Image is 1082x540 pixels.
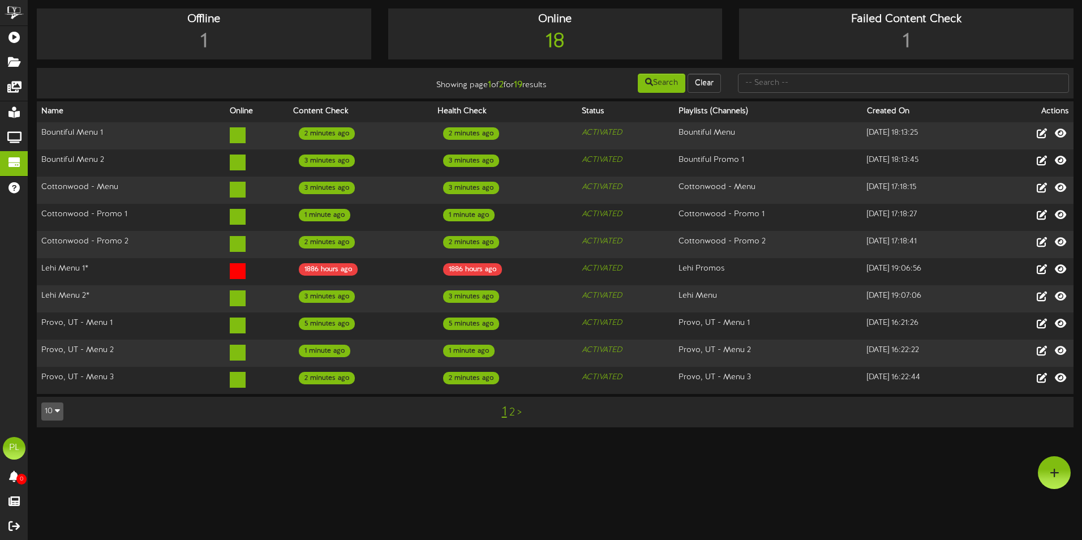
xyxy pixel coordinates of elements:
[742,11,1071,28] div: Failed Content Check
[674,149,862,177] td: Bountiful Promo 1
[502,405,507,419] a: 1
[674,340,862,367] td: Provo, UT - Menu 2
[674,122,862,150] td: Bountiful Menu
[674,285,862,312] td: Lehi Menu
[289,101,433,122] th: Content Check
[391,11,720,28] div: Online
[16,474,27,485] span: 0
[517,406,522,419] a: >
[37,285,225,312] td: Lehi Menu 2*
[37,340,225,367] td: Provo, UT - Menu 2
[3,437,25,460] div: PL
[738,74,1069,93] input: -- Search --
[443,372,499,384] div: 2 minutes ago
[41,402,63,421] button: 10
[862,312,987,340] td: [DATE] 16:21:26
[582,264,622,273] i: ACTIVATED
[674,258,862,285] td: Lehi Promos
[299,318,355,330] div: 5 minutes ago
[40,11,368,28] div: Offline
[37,101,225,122] th: Name
[443,318,499,330] div: 5 minutes ago
[299,155,355,167] div: 3 minutes ago
[862,367,987,394] td: [DATE] 16:22:44
[225,101,289,122] th: Online
[862,285,987,312] td: [DATE] 19:07:06
[638,74,685,93] button: Search
[674,204,862,231] td: Cottonwood - Promo 1
[582,373,622,382] i: ACTIVATED
[299,290,355,303] div: 3 minutes ago
[582,292,622,300] i: ACTIVATED
[674,367,862,394] td: Provo, UT - Menu 3
[299,236,355,248] div: 2 minutes ago
[688,74,721,93] button: Clear
[299,182,355,194] div: 3 minutes ago
[674,101,862,122] th: Playlists (Channels)
[514,80,522,90] strong: 19
[674,177,862,204] td: Cottonwood - Menu
[1044,502,1071,529] iframe: Intercom live chat
[582,346,622,354] i: ACTIVATED
[37,122,225,150] td: Bountiful Menu 1
[381,72,555,92] div: Showing page of for results
[37,312,225,340] td: Provo, UT - Menu 1
[433,101,577,122] th: Health Check
[391,28,720,57] div: 18
[582,183,622,191] i: ACTIVATED
[299,372,355,384] div: 2 minutes ago
[37,258,225,285] td: Lehi Menu 1*
[577,101,674,122] th: Status
[37,367,225,394] td: Provo, UT - Menu 3
[509,406,515,419] a: 2
[862,204,987,231] td: [DATE] 17:18:27
[582,237,622,246] i: ACTIVATED
[299,345,350,357] div: 1 minute ago
[443,290,499,303] div: 3 minutes ago
[674,231,862,258] td: Cottonwood - Promo 2
[582,156,622,164] i: ACTIVATED
[862,231,987,258] td: [DATE] 17:18:41
[674,312,862,340] td: Provo, UT - Menu 1
[443,155,499,167] div: 3 minutes ago
[582,319,622,327] i: ACTIVATED
[443,182,499,194] div: 3 minutes ago
[742,28,1071,57] div: 1
[862,149,987,177] td: [DATE] 18:13:45
[582,128,622,137] i: ACTIVATED
[987,101,1074,122] th: Actions
[299,127,355,140] div: 2 minutes ago
[37,177,225,204] td: Cottonwood - Menu
[299,209,350,221] div: 1 minute ago
[862,101,987,122] th: Created On
[862,258,987,285] td: [DATE] 19:06:56
[862,122,987,150] td: [DATE] 18:13:25
[488,80,491,90] strong: 1
[862,340,987,367] td: [DATE] 16:22:22
[299,263,358,276] div: 1886 hours ago
[443,345,495,357] div: 1 minute ago
[37,231,225,258] td: Cottonwood - Promo 2
[443,236,499,248] div: 2 minutes ago
[443,127,499,140] div: 2 minutes ago
[443,209,495,221] div: 1 minute ago
[582,210,622,218] i: ACTIVATED
[40,28,368,57] div: 1
[443,263,502,276] div: 1886 hours ago
[37,149,225,177] td: Bountiful Menu 2
[862,177,987,204] td: [DATE] 17:18:15
[37,204,225,231] td: Cottonwood - Promo 1
[499,80,504,90] strong: 2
